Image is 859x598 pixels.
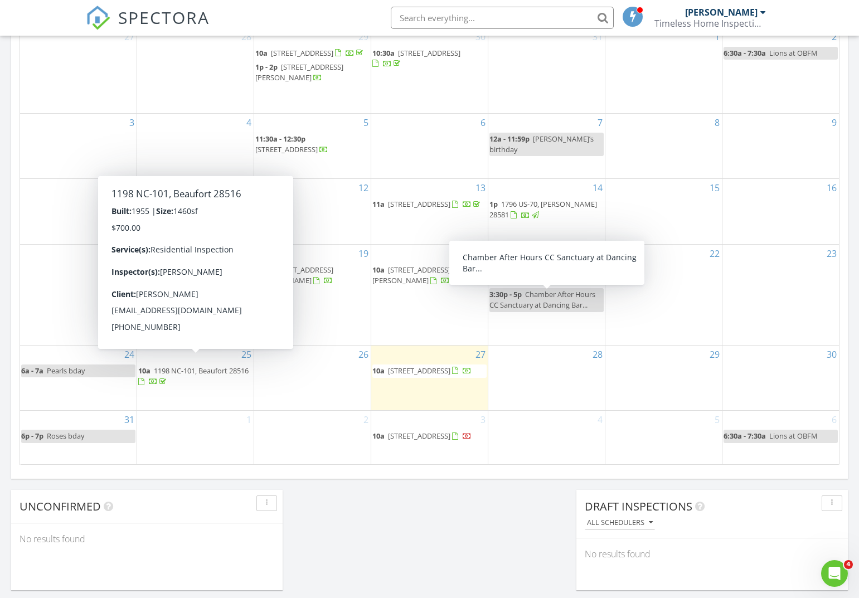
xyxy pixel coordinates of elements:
[707,346,722,363] a: Go to August 29, 2025
[254,28,371,114] td: Go to July 29, 2025
[489,265,577,285] a: 9a [STREET_ADDRESS][PERSON_NAME]
[255,265,268,275] span: 11a
[712,411,722,429] a: Go to September 5, 2025
[372,199,385,209] span: 11a
[473,179,488,197] a: Go to August 13, 2025
[722,411,839,464] td: Go to September 6, 2025
[255,134,305,144] span: 11:30a - 12:30p
[371,113,488,179] td: Go to August 6, 2025
[722,179,839,245] td: Go to August 16, 2025
[372,431,385,441] span: 10a
[372,364,487,378] a: 10a [STREET_ADDRESS]
[707,179,722,197] a: Go to August 15, 2025
[127,114,137,132] a: Go to August 3, 2025
[372,431,472,441] a: 10a [STREET_ADDRESS]
[590,28,605,46] a: Go to July 31, 2025
[21,431,43,441] span: 6p - 7p
[769,48,818,58] span: Lions at OBFM
[605,345,722,411] td: Go to August 29, 2025
[20,113,137,179] td: Go to August 3, 2025
[255,144,318,154] span: [STREET_ADDRESS]
[239,346,254,363] a: Go to August 25, 2025
[122,411,137,429] a: Go to August 31, 2025
[829,411,839,429] a: Go to September 6, 2025
[21,366,43,376] span: 6a - 7a
[595,411,605,429] a: Go to September 4, 2025
[473,245,488,262] a: Go to August 20, 2025
[239,245,254,262] a: Go to August 18, 2025
[829,114,839,132] a: Go to August 9, 2025
[605,244,722,345] td: Go to August 22, 2025
[372,265,385,275] span: 10a
[255,134,328,154] a: 11:30a - 12:30p [STREET_ADDRESS]
[255,61,370,85] a: 1p - 2p [STREET_ADDRESS][PERSON_NAME]
[138,366,151,376] span: 10a
[372,198,487,211] a: 11a [STREET_ADDRESS]
[255,62,278,72] span: 1p - 2p
[254,411,371,464] td: Go to September 2, 2025
[356,179,371,197] a: Go to August 12, 2025
[20,345,137,411] td: Go to August 24, 2025
[137,113,254,179] td: Go to August 4, 2025
[371,345,488,411] td: Go to August 27, 2025
[244,114,254,132] a: Go to August 4, 2025
[489,199,498,209] span: 1p
[605,28,722,114] td: Go to August 1, 2025
[489,199,597,220] a: 1p 1796 US-70, [PERSON_NAME] 28581
[391,7,614,29] input: Search everything...
[137,28,254,114] td: Go to July 28, 2025
[724,431,766,441] span: 6:30a - 7:30a
[371,179,488,245] td: Go to August 13, 2025
[239,28,254,46] a: Go to July 28, 2025
[138,364,253,388] a: 10a 1198 NC-101, Beaufort 28516
[255,48,365,58] a: 10a [STREET_ADDRESS]
[371,244,488,345] td: Go to August 20, 2025
[47,431,84,441] span: Roses bday
[138,366,249,386] a: 10a 1198 NC-101, Beaufort 28516
[11,524,283,554] div: No results found
[722,28,839,114] td: Go to August 2, 2025
[712,114,722,132] a: Go to August 8, 2025
[372,430,487,443] a: 10a [STREET_ADDRESS]
[255,62,343,82] a: 1p - 2p [STREET_ADDRESS][PERSON_NAME]
[489,264,604,288] a: 9a [STREET_ADDRESS][PERSON_NAME]
[829,28,839,46] a: Go to August 2, 2025
[488,345,605,411] td: Go to August 28, 2025
[590,245,605,262] a: Go to August 21, 2025
[361,114,371,132] a: Go to August 5, 2025
[20,499,101,514] span: Unconfirmed
[371,411,488,464] td: Go to September 3, 2025
[372,366,385,376] span: 10a
[605,411,722,464] td: Go to September 5, 2025
[398,48,460,58] span: [STREET_ADDRESS]
[372,48,460,69] a: 10:30a [STREET_ADDRESS]
[356,245,371,262] a: Go to August 19, 2025
[372,47,487,71] a: 10:30a [STREET_ADDRESS]
[154,366,249,376] span: 1198 NC-101, Beaufort 28516
[356,28,371,46] a: Go to July 29, 2025
[489,134,594,154] span: [PERSON_NAME]’s birthday
[585,516,655,531] button: All schedulers
[137,244,254,345] td: Go to August 18, 2025
[122,346,137,363] a: Go to August 24, 2025
[388,366,450,376] span: [STREET_ADDRESS]
[388,431,450,441] span: [STREET_ADDRESS]
[478,411,488,429] a: Go to September 3, 2025
[254,179,371,245] td: Go to August 12, 2025
[488,244,605,345] td: Go to August 21, 2025
[137,411,254,464] td: Go to September 1, 2025
[255,265,333,285] span: [STREET_ADDRESS][PERSON_NAME]
[724,48,766,58] span: 6:30a - 7:30a
[821,560,848,587] iframe: Intercom live chat
[255,265,333,285] a: 11a [STREET_ADDRESS][PERSON_NAME]
[20,179,137,245] td: Go to August 10, 2025
[576,539,848,569] div: No results found
[685,7,758,18] div: [PERSON_NAME]
[47,366,85,376] span: Pearls bday
[488,179,605,245] td: Go to August 14, 2025
[488,113,605,179] td: Go to August 7, 2025
[489,289,522,299] span: 3:30p - 5p
[473,28,488,46] a: Go to July 30, 2025
[769,431,818,441] span: Lions at OBFM
[488,28,605,114] td: Go to July 31, 2025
